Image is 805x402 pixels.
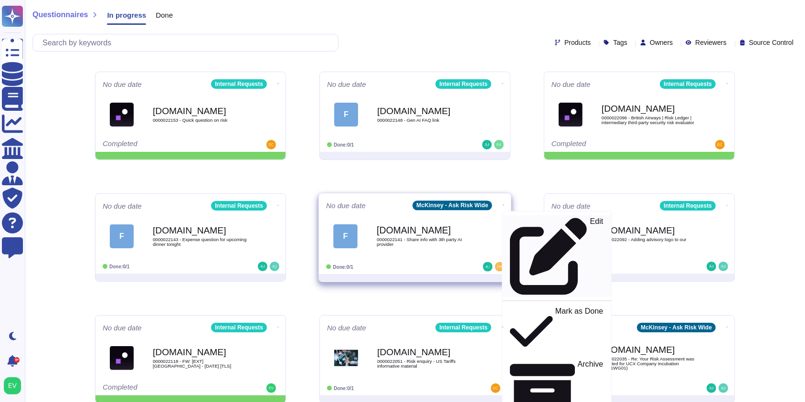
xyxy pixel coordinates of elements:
[602,226,697,235] b: [DOMAIN_NAME]
[602,104,697,113] b: [DOMAIN_NAME]
[333,264,353,269] span: Done: 0/1
[707,262,716,271] img: user
[719,383,728,393] img: user
[559,103,583,127] img: Logo
[103,324,142,331] span: No due date
[695,39,726,46] span: Reviewers
[109,264,129,269] span: Done: 0/1
[377,348,473,357] b: [DOMAIN_NAME]
[334,386,354,391] span: Done: 0/1
[327,81,366,88] span: No due date
[377,118,473,123] span: 0000022148 - Gen AI FAQ link
[110,346,134,370] img: Logo
[4,377,21,394] img: user
[38,34,338,51] input: Search by keywords
[156,11,173,19] span: Done
[211,79,267,89] div: Internal Requests
[334,346,358,370] img: Logo
[564,39,591,46] span: Products
[110,224,134,248] div: F
[153,237,248,246] span: 0000022143 - Expense question for upcoming dinner tonight
[502,215,611,297] a: Edit
[377,226,473,235] b: [DOMAIN_NAME]
[551,140,668,149] div: Completed
[660,79,716,89] div: Internal Requests
[715,140,725,149] img: user
[326,202,366,209] span: No due date
[491,383,500,393] img: user
[660,201,716,211] div: Internal Requests
[637,323,716,332] div: McKinsey - Ask Risk Wide
[107,11,146,19] span: In progress
[32,11,88,19] span: Questionnaires
[650,39,673,46] span: Owners
[494,140,504,149] img: user
[266,140,276,149] img: user
[482,140,492,149] img: user
[555,307,604,356] p: Mark as Done
[211,201,267,211] div: Internal Requests
[103,81,142,88] span: No due date
[153,118,248,123] span: 0000022153 - Quick question on risk
[602,345,697,354] b: [DOMAIN_NAME]
[2,375,28,396] button: user
[495,262,505,272] img: user
[602,357,697,370] span: 0000022035 - Re: Your Risk Assessment was updated for UCX Company Incubation (5751WG01)
[103,202,142,210] span: No due date
[435,79,491,89] div: Internal Requests
[334,142,354,148] span: Done: 0/1
[110,103,134,127] img: Logo
[377,359,473,368] span: 0000022051 - Risk enquiry - US Tariffs informative material
[14,357,20,363] div: 9+
[377,237,473,246] span: 0000022141 - Share info with 3th party AI provider
[435,323,491,332] div: Internal Requests
[749,39,794,46] span: Source Control
[334,103,358,127] div: F
[266,383,276,393] img: user
[719,262,728,271] img: user
[153,106,248,116] b: [DOMAIN_NAME]
[413,201,492,210] div: McKinsey - Ask Risk Wide
[707,383,716,393] img: user
[211,323,267,332] div: Internal Requests
[103,140,220,149] div: Completed
[502,305,611,358] a: Mark as Done
[613,39,627,46] span: Tags
[551,202,591,210] span: No due date
[153,226,248,235] b: [DOMAIN_NAME]
[103,383,220,393] div: Completed
[551,81,591,88] span: No due date
[377,106,473,116] b: [DOMAIN_NAME]
[258,262,267,271] img: user
[602,116,697,125] span: 0000022096 - British Airways | Risk Ledger | intermediary third-party security risk evaluator
[333,224,358,248] div: F
[590,218,604,295] p: Edit
[327,324,366,331] span: No due date
[602,237,697,246] span: 0000022092 - Adding advisory logo to our deck
[483,262,492,272] img: user
[153,348,248,357] b: [DOMAIN_NAME]
[270,262,279,271] img: user
[153,359,248,368] span: 0000022118 - FW: [EXT][GEOGRAPHIC_DATA] - [DATE] [TLS]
